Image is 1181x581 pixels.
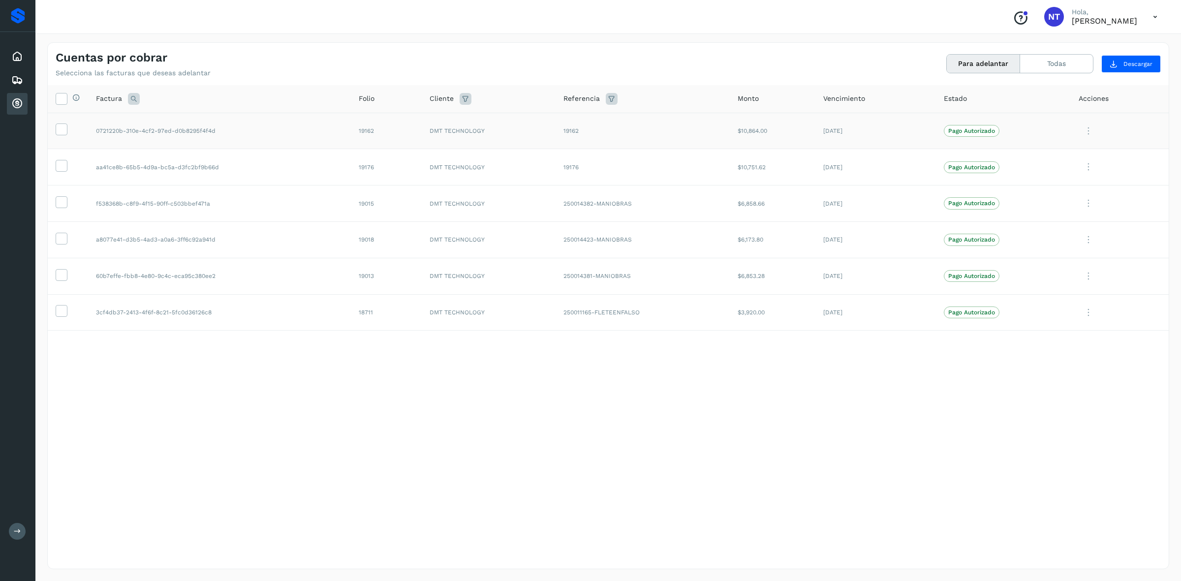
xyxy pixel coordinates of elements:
td: aa41ce8b-65b5-4d9a-bc5a-d3fc2bf9b66d [88,149,351,185]
td: [DATE] [815,113,935,149]
p: Pago Autorizado [948,309,995,316]
td: $6,858.66 [730,185,815,222]
p: Pago Autorizado [948,127,995,134]
p: Hola, [1072,8,1137,16]
td: [DATE] [815,258,935,294]
span: Descargar [1123,60,1152,68]
td: $10,751.62 [730,149,815,185]
span: Referencia [563,93,600,104]
div: Embarques [7,69,28,91]
td: f538368b-c8f9-4f15-90ff-c503bbef471a [88,185,351,222]
td: 19162 [556,113,730,149]
td: a8077e41-d3b5-4ad3-a0a6-3ff6c92a941d [88,221,351,258]
td: DMT TECHNOLOGY [422,294,556,331]
td: 250014382-MANIOBRAS [556,185,730,222]
td: 3cf4db37-2413-4f6f-8c21-5fc0d36126c8 [88,294,351,331]
td: 0721220b-310e-4cf2-97ed-d0b8295f4f4d [88,113,351,149]
h4: Cuentas por cobrar [56,51,167,65]
td: DMT TECHNOLOGY [422,221,556,258]
button: Descargar [1101,55,1161,73]
div: Cuentas por cobrar [7,93,28,115]
td: 250011165-FLETEENFALSO [556,294,730,331]
td: 19018 [351,221,422,258]
td: 19176 [556,149,730,185]
td: $10,864.00 [730,113,815,149]
td: [DATE] [815,294,935,331]
td: $6,853.28 [730,258,815,294]
div: Inicio [7,46,28,67]
p: Pago Autorizado [948,164,995,171]
td: [DATE] [815,185,935,222]
td: [DATE] [815,149,935,185]
span: Cliente [430,93,454,104]
td: DMT TECHNOLOGY [422,185,556,222]
td: 60b7effe-fbb8-4e80-9c4c-eca95c380ee2 [88,258,351,294]
td: 250014423-MANIOBRAS [556,221,730,258]
td: [DATE] [815,221,935,258]
p: Pago Autorizado [948,200,995,207]
td: $3,920.00 [730,294,815,331]
span: Estado [944,93,967,104]
td: 18711 [351,294,422,331]
td: 250014381-MANIOBRAS [556,258,730,294]
button: Todas [1020,55,1093,73]
td: 19015 [351,185,422,222]
p: Norberto Tula Tepo [1072,16,1137,26]
button: Para adelantar [947,55,1020,73]
p: Pago Autorizado [948,273,995,279]
span: Factura [96,93,122,104]
td: 19162 [351,113,422,149]
span: Acciones [1079,93,1109,104]
td: DMT TECHNOLOGY [422,149,556,185]
td: 19176 [351,149,422,185]
td: DMT TECHNOLOGY [422,113,556,149]
td: DMT TECHNOLOGY [422,258,556,294]
p: Selecciona las facturas que deseas adelantar [56,69,211,77]
td: 19013 [351,258,422,294]
td: $6,173.80 [730,221,815,258]
p: Pago Autorizado [948,236,995,243]
span: Vencimiento [823,93,865,104]
span: Monto [738,93,759,104]
span: Folio [359,93,374,104]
